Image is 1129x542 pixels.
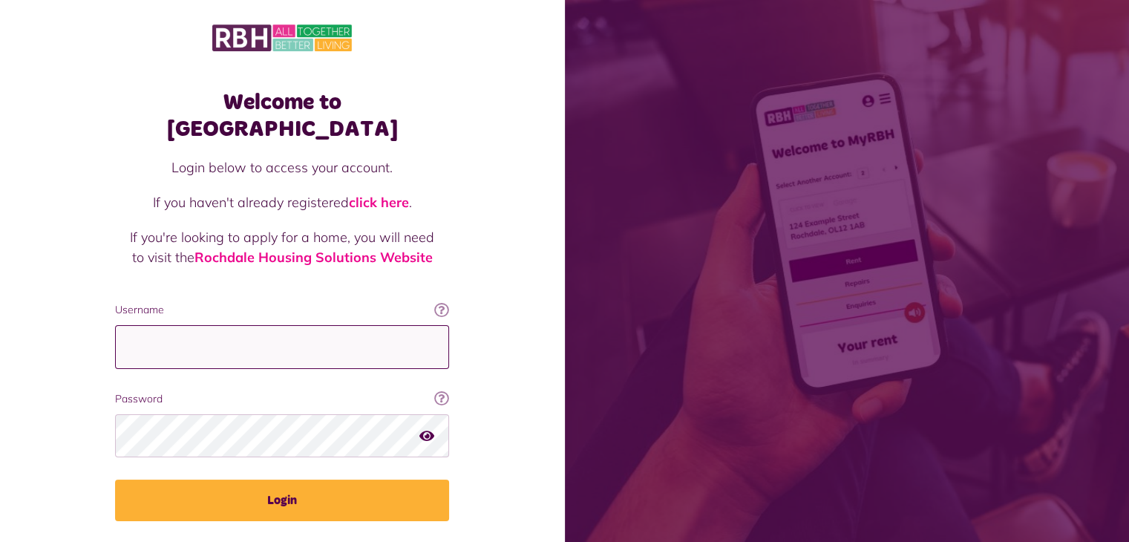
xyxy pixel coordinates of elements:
a: click here [349,194,409,211]
img: MyRBH [212,22,352,53]
label: Username [115,302,449,318]
a: Rochdale Housing Solutions Website [194,249,433,266]
p: If you're looking to apply for a home, you will need to visit the [130,227,434,267]
p: Login below to access your account. [130,157,434,177]
h1: Welcome to [GEOGRAPHIC_DATA] [115,89,449,143]
button: Login [115,480,449,521]
p: If you haven't already registered . [130,192,434,212]
label: Password [115,391,449,407]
